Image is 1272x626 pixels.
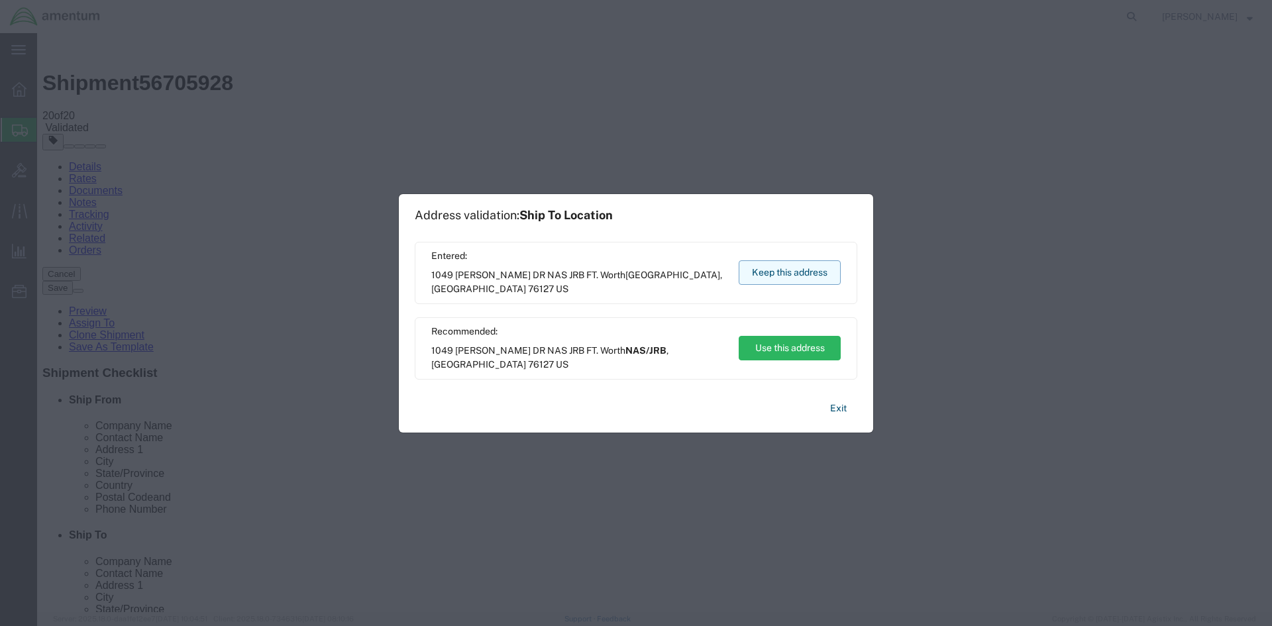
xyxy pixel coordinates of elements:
[556,284,568,294] span: US
[528,284,554,294] span: 76127
[431,249,726,263] span: Entered:
[739,260,841,285] button: Keep this address
[556,359,568,370] span: US
[528,359,554,370] span: 76127
[739,336,841,360] button: Use this address
[519,208,613,222] span: Ship To Location
[415,208,613,223] h1: Address validation:
[625,345,666,356] span: NAS/JRB
[431,268,726,296] span: 1049 [PERSON_NAME] DR NAS JRB FT. Worth ,
[431,359,526,370] span: [GEOGRAPHIC_DATA]
[431,344,726,372] span: 1049 [PERSON_NAME] DR NAS JRB FT. Worth ,
[820,397,857,420] button: Exit
[431,284,526,294] span: [GEOGRAPHIC_DATA]
[431,325,726,339] span: Recommended:
[625,270,720,280] span: [GEOGRAPHIC_DATA]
